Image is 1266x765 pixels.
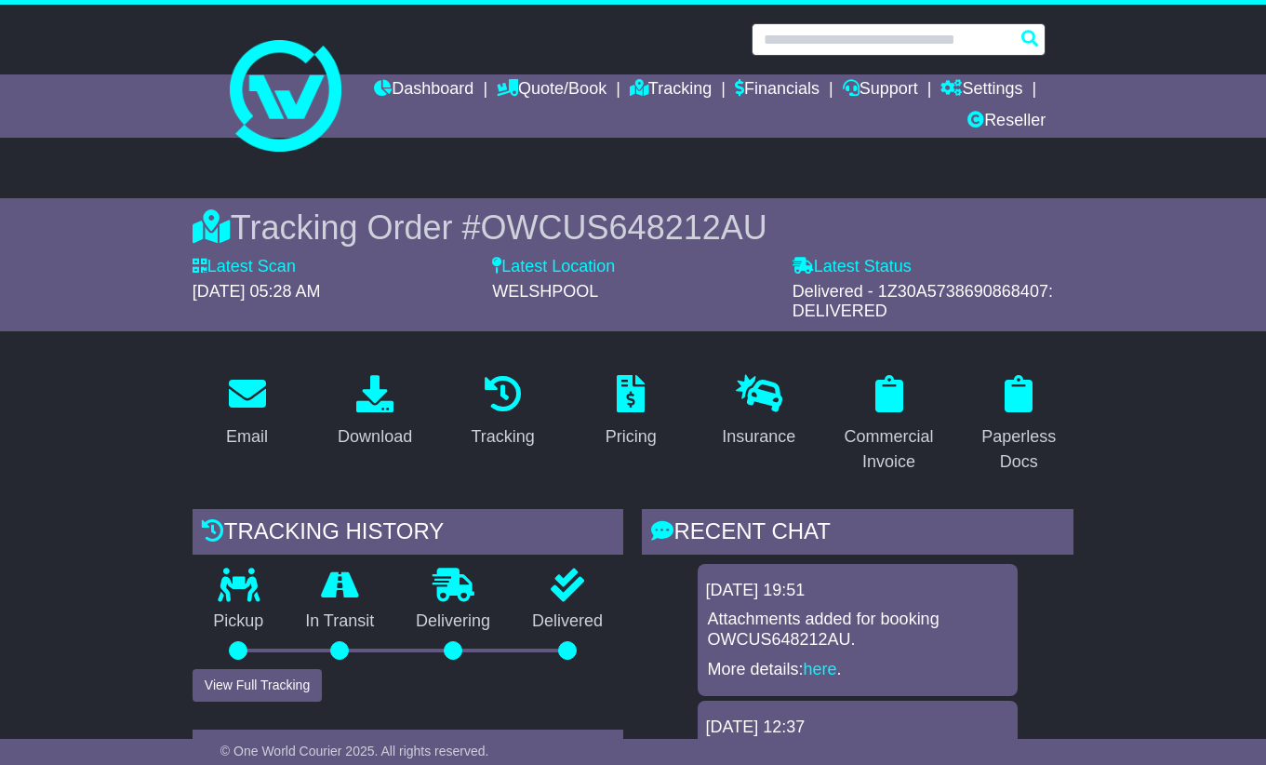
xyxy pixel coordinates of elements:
[193,282,321,301] span: [DATE] 05:28 AM
[460,369,547,456] a: Tracking
[845,424,934,475] div: Commercial Invoice
[967,106,1046,138] a: Reseller
[707,660,1008,680] p: More details: .
[722,424,795,450] div: Insurance
[710,369,807,456] a: Insurance
[793,257,912,277] label: Latest Status
[843,74,918,106] a: Support
[705,581,1010,601] div: [DATE] 19:51
[735,74,820,106] a: Financials
[285,611,395,632] p: In Transit
[940,74,1022,106] a: Settings
[338,424,412,450] div: Download
[492,257,615,277] label: Latest Location
[193,208,1073,248] div: Tracking Order #
[977,424,1062,475] div: Paperless Docs
[965,369,1074,481] a: Paperless Docs
[220,744,489,758] span: © One World Courier 2025. All rights reserved.
[214,369,280,456] a: Email
[472,424,535,450] div: Tracking
[793,282,1053,321] span: Delivered - 1Z30A5738690868407: DELIVERED
[833,369,946,481] a: Commercial Invoice
[630,74,712,106] a: Tracking
[707,610,1008,650] p: Attachments added for booking OWCUS648212AU.
[193,611,285,632] p: Pickup
[492,282,598,301] span: WELSHPOOL
[606,424,657,450] div: Pricing
[497,74,606,106] a: Quote/Book
[512,611,624,632] p: Delivered
[642,509,1073,559] div: RECENT CHAT
[705,718,1010,738] div: [DATE] 12:37
[226,424,268,450] div: Email
[804,660,837,678] a: here
[193,257,296,277] label: Latest Scan
[374,74,473,106] a: Dashboard
[481,208,767,247] span: OWCUS648212AU
[193,669,322,702] button: View Full Tracking
[326,369,424,456] a: Download
[593,369,669,456] a: Pricing
[395,611,512,632] p: Delivering
[193,509,624,559] div: Tracking history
